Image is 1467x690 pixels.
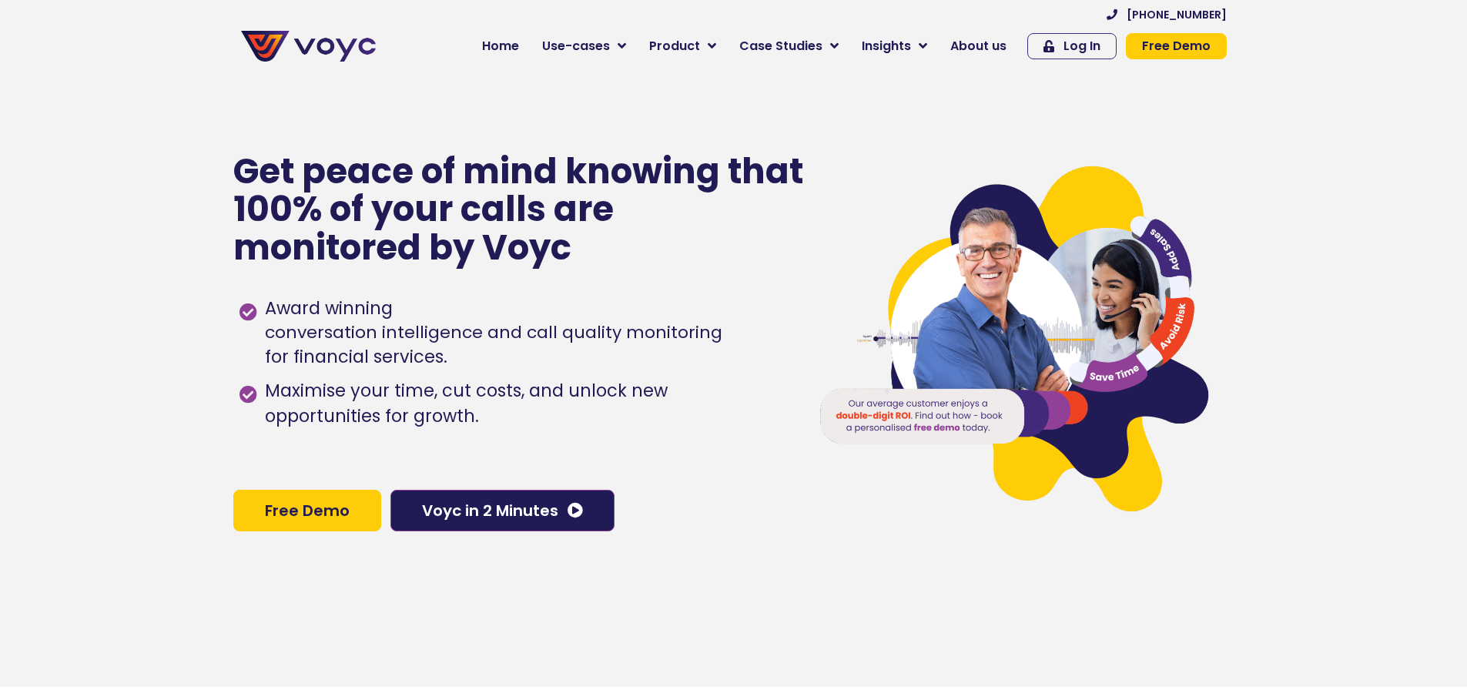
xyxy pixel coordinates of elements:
p: Get peace of mind knowing that 100% of your calls are monitored by Voyc [233,152,806,267]
span: Insights [862,37,911,55]
a: Free Demo [233,490,381,531]
h1: conversation intelligence and call quality monitoring [265,322,722,344]
a: Use-cases [531,31,638,62]
a: Product [638,31,728,62]
a: Voyc in 2 Minutes [390,490,615,531]
span: [PHONE_NUMBER] [1127,9,1227,20]
a: Free Demo [1126,33,1227,59]
a: Insights [850,31,939,62]
span: About us [950,37,1006,55]
a: Case Studies [728,31,850,62]
span: Log In [1063,40,1100,52]
a: [PHONE_NUMBER] [1107,9,1227,20]
img: voyc-full-logo [241,31,376,62]
span: Voyc in 2 Minutes [422,503,558,518]
span: Use-cases [542,37,610,55]
a: About us [939,31,1018,62]
a: Log In [1027,33,1117,59]
a: Home [471,31,531,62]
span: Home [482,37,519,55]
span: Free Demo [265,503,350,518]
span: Case Studies [739,37,822,55]
span: Free Demo [1142,40,1211,52]
span: Maximise your time, cut costs, and unlock new opportunities for growth. [261,378,787,430]
span: Award winning for financial services. [261,296,722,370]
span: Product [649,37,700,55]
